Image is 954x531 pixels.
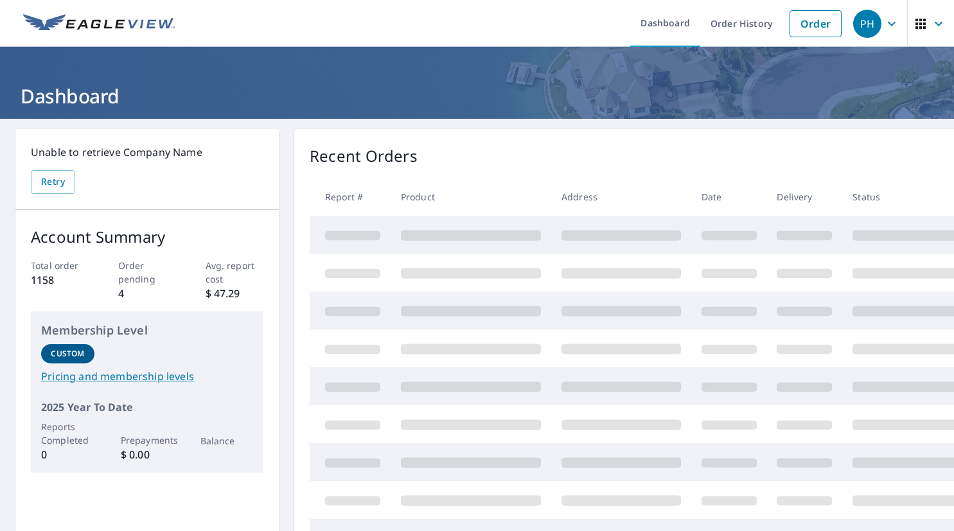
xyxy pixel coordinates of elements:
[691,178,767,216] th: Date
[51,348,84,360] p: Custom
[551,178,691,216] th: Address
[118,259,177,286] p: Order pending
[31,144,263,160] p: Unable to retrieve Company Name
[121,447,174,462] p: $ 0.00
[41,174,65,190] span: Retry
[121,433,174,447] p: Prepayments
[41,447,94,462] p: 0
[31,259,89,272] p: Total order
[23,14,175,33] img: EV Logo
[31,272,89,288] p: 1158
[206,286,264,301] p: $ 47.29
[206,259,264,286] p: Avg. report cost
[15,83,939,109] h1: Dashboard
[200,434,254,448] p: Balance
[41,322,253,339] p: Membership Level
[118,286,177,301] p: 4
[41,399,253,415] p: 2025 Year To Date
[41,420,94,447] p: Reports Completed
[766,178,842,216] th: Delivery
[41,369,253,384] a: Pricing and membership levels
[31,170,75,194] button: Retry
[310,144,418,168] p: Recent Orders
[790,10,842,37] a: Order
[853,10,881,38] div: PH
[31,225,263,248] p: Account Summary
[391,178,551,216] th: Product
[310,178,391,216] th: Report #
